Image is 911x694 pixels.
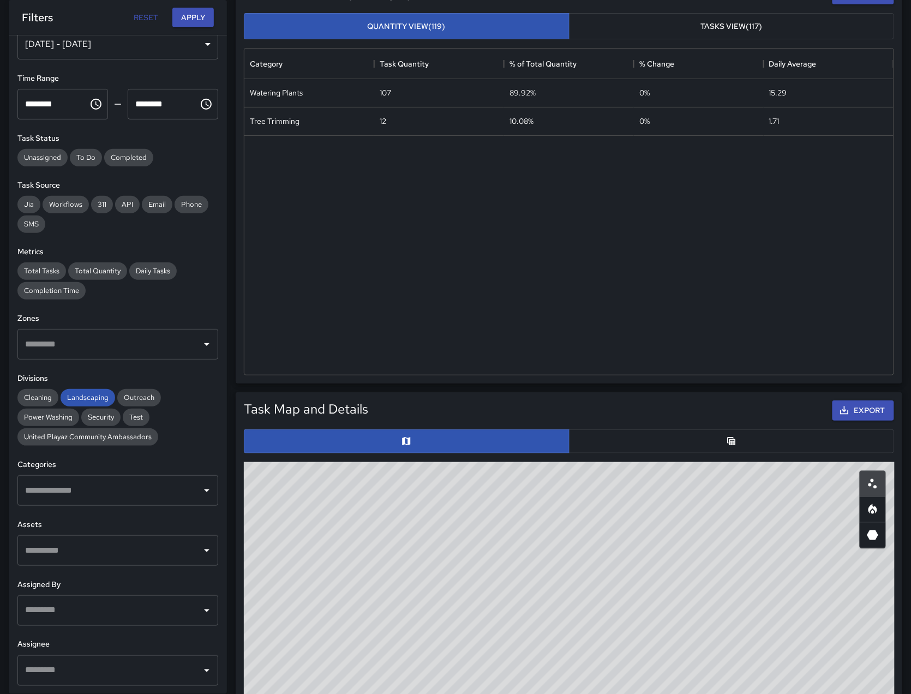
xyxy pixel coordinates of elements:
[117,389,161,406] div: Outreach
[17,286,86,295] span: Completion Time
[510,49,577,79] div: % of Total Quantity
[510,116,534,127] div: 10.08%
[17,196,40,213] div: Jia
[17,519,218,531] h6: Assets
[17,393,58,402] span: Cleaning
[639,49,674,79] div: % Change
[17,73,218,85] h6: Time Range
[17,432,158,441] span: United Playaz Community Ambassadors
[860,522,886,548] button: 3D Heatmap
[832,400,894,421] button: Export
[91,196,113,213] div: 311
[81,412,121,422] span: Security
[17,459,218,471] h6: Categories
[199,603,214,618] button: Open
[17,639,218,651] h6: Assignee
[639,116,650,127] span: 0 %
[142,196,172,213] div: Email
[199,663,214,678] button: Open
[172,8,214,28] button: Apply
[85,93,107,115] button: Choose time, selected time is 12:00 AM
[401,436,412,447] svg: Map
[380,116,386,127] div: 12
[17,389,58,406] div: Cleaning
[199,337,214,352] button: Open
[769,49,817,79] div: Daily Average
[17,219,45,229] span: SMS
[17,428,158,446] div: United Playaz Community Ambassadors
[68,262,127,280] div: Total Quantity
[510,87,536,98] div: 89.92%
[123,409,149,426] div: Test
[70,149,102,166] div: To Do
[866,529,879,542] svg: 3D Heatmap
[769,87,787,98] div: 15.29
[68,266,127,276] span: Total Quantity
[70,153,102,162] span: To Do
[244,400,368,418] h5: Task Map and Details
[61,389,115,406] div: Landscaping
[17,29,218,59] div: [DATE] - [DATE]
[639,87,650,98] span: 0 %
[17,153,68,162] span: Unassigned
[22,9,53,26] h6: Filters
[504,49,634,79] div: % of Total Quantity
[17,200,40,209] span: Jia
[199,543,214,558] button: Open
[860,471,886,497] button: Scatterplot
[17,133,218,145] h6: Task Status
[374,49,504,79] div: Task Quantity
[175,200,208,209] span: Phone
[115,196,140,213] div: API
[860,496,886,523] button: Heatmap
[43,196,89,213] div: Workflows
[17,579,218,591] h6: Assigned By
[142,200,172,209] span: Email
[117,393,161,402] span: Outreach
[569,13,895,40] button: Tasks View(117)
[175,196,208,213] div: Phone
[866,503,879,516] svg: Heatmap
[17,313,218,325] h6: Zones
[244,49,374,79] div: Category
[129,266,177,276] span: Daily Tasks
[764,49,894,79] div: Daily Average
[104,149,153,166] div: Completed
[250,87,303,98] div: Watering Plants
[17,266,66,276] span: Total Tasks
[17,216,45,233] div: SMS
[866,477,879,490] svg: Scatterplot
[17,149,68,166] div: Unassigned
[17,373,218,385] h6: Divisions
[244,429,570,453] button: Map
[91,200,113,209] span: 311
[769,116,780,127] div: 1.71
[569,429,895,453] button: Table
[115,200,140,209] span: API
[634,49,764,79] div: % Change
[195,93,217,115] button: Choose time, selected time is 11:59 PM
[244,13,570,40] button: Quantity View(119)
[199,483,214,498] button: Open
[250,49,283,79] div: Category
[43,200,89,209] span: Workflows
[250,116,299,127] div: Tree Trimming
[17,180,218,192] h6: Task Source
[17,246,218,258] h6: Metrics
[104,153,153,162] span: Completed
[380,49,429,79] div: Task Quantity
[17,409,79,426] div: Power Washing
[17,262,66,280] div: Total Tasks
[380,87,391,98] div: 107
[726,436,737,447] svg: Table
[129,262,177,280] div: Daily Tasks
[123,412,149,422] span: Test
[17,412,79,422] span: Power Washing
[17,282,86,300] div: Completion Time
[61,393,115,402] span: Landscaping
[129,8,164,28] button: Reset
[81,409,121,426] div: Security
